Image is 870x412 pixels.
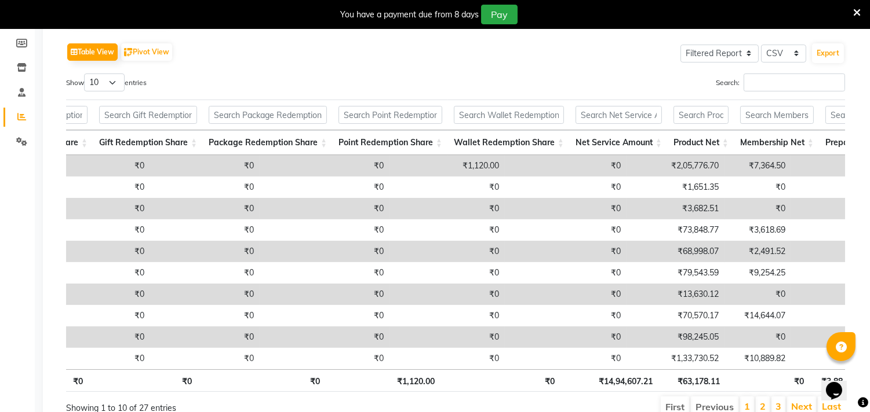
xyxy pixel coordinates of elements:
[390,262,505,284] td: ₹0
[198,369,326,392] th: ₹0
[658,369,726,392] th: ₹63,178.11
[260,348,390,369] td: ₹0
[150,305,260,326] td: ₹0
[260,198,390,219] td: ₹0
[725,326,791,348] td: ₹0
[725,284,791,305] td: ₹0
[674,106,729,124] input: Search Product Net
[627,284,725,305] td: ₹13,630.12
[627,305,725,326] td: ₹70,570.17
[390,305,505,326] td: ₹0
[333,130,448,155] th: Point Redemption Share: activate to sort column ascending
[24,155,150,176] td: ₹0
[627,348,725,369] td: ₹1,33,730.52
[67,43,118,61] button: Table View
[150,262,260,284] td: ₹0
[121,43,172,61] button: Pivot View
[150,348,260,369] td: ₹0
[505,241,627,262] td: ₹0
[209,106,327,124] input: Search Package Redemption Share
[791,400,812,412] a: Next
[505,155,627,176] td: ₹0
[150,219,260,241] td: ₹0
[505,348,627,369] td: ₹0
[24,176,150,198] td: ₹0
[260,262,390,284] td: ₹0
[740,106,814,124] input: Search Membership Net
[576,106,662,124] input: Search Net Service Amount
[89,369,198,392] th: ₹0
[93,130,203,155] th: Gift Redemption Share: activate to sort column ascending
[725,348,791,369] td: ₹10,889.82
[505,305,627,326] td: ₹0
[150,155,260,176] td: ₹0
[725,176,791,198] td: ₹0
[390,155,505,176] td: ₹1,120.00
[812,43,844,63] button: Export
[150,241,260,262] td: ₹0
[448,130,570,155] th: Wallet Redemption Share: activate to sort column ascending
[24,198,150,219] td: ₹0
[505,176,627,198] td: ₹0
[725,219,791,241] td: ₹3,618.69
[668,130,734,155] th: Product Net: activate to sort column ascending
[776,400,781,412] a: 3
[725,155,791,176] td: ₹7,364.50
[570,130,668,155] th: Net Service Amount: activate to sort column ascending
[260,284,390,305] td: ₹0
[326,369,441,392] th: ₹1,120.00
[744,400,750,412] a: 1
[24,284,150,305] td: ₹0
[24,326,150,348] td: ₹0
[627,241,725,262] td: ₹68,998.07
[505,219,627,241] td: ₹0
[24,219,150,241] td: ₹0
[24,305,150,326] td: ₹0
[441,369,560,392] th: ₹0
[627,262,725,284] td: ₹79,543.59
[716,73,845,91] label: Search:
[390,326,505,348] td: ₹0
[260,241,390,262] td: ₹0
[627,219,725,241] td: ₹73,848.77
[725,198,791,219] td: ₹0
[725,305,791,326] td: ₹14,644.07
[390,284,505,305] td: ₹0
[627,155,725,176] td: ₹2,05,776.70
[150,326,260,348] td: ₹0
[260,305,390,326] td: ₹0
[725,241,791,262] td: ₹2,491.52
[627,176,725,198] td: ₹1,651.35
[390,241,505,262] td: ₹0
[24,241,150,262] td: ₹0
[505,262,627,284] td: ₹0
[560,369,658,392] th: ₹14,94,607.21
[150,198,260,219] td: ₹0
[150,176,260,198] td: ₹0
[726,369,810,392] th: ₹0
[150,284,260,305] td: ₹0
[744,73,845,91] input: Search:
[627,326,725,348] td: ₹98,245.05
[124,48,133,57] img: pivot.png
[390,198,505,219] td: ₹0
[260,326,390,348] td: ₹0
[390,348,505,369] td: ₹0
[505,198,627,219] td: ₹0
[505,284,627,305] td: ₹0
[821,366,858,400] iframe: chat widget
[260,219,390,241] td: ₹0
[260,176,390,198] td: ₹0
[390,219,505,241] td: ₹0
[725,262,791,284] td: ₹9,254.25
[203,130,333,155] th: Package Redemption Share: activate to sort column ascending
[627,198,725,219] td: ₹3,682.51
[99,106,197,124] input: Search Gift Redemption Share
[66,73,147,91] label: Show entries
[390,176,505,198] td: ₹0
[822,400,841,412] a: Last
[760,400,766,412] a: 2
[340,9,479,21] div: You have a payment due from 8 days
[24,262,150,284] td: ₹0
[454,106,564,124] input: Search Wallet Redemption Share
